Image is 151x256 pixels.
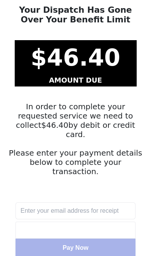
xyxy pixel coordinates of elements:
[31,44,120,71] strong: $ 46.40
[41,120,69,130] span: $ 46.40
[21,227,130,234] iframe: Secure card payment input frame
[8,102,143,176] h5: In order to complete your requested service we need to collect by debit or credit card. Please en...
[15,202,136,219] input: Enter your email address for receipt
[49,76,102,84] strong: AMOUNT DUE
[19,5,132,25] strong: Your Dispatch Has Gone Over Your Benefit Limit
[63,244,89,251] span: Pay Now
